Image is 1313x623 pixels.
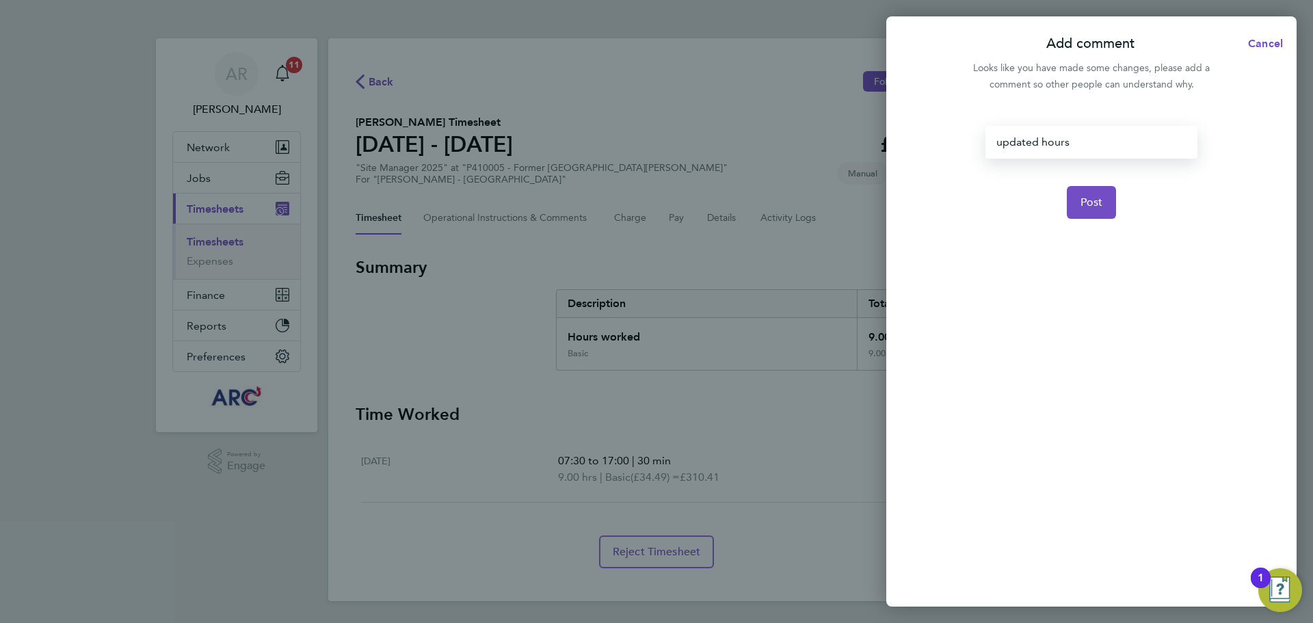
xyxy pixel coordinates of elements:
div: updated hours [985,126,1197,159]
span: Cancel [1244,37,1283,50]
button: Open Resource Center, 1 new notification [1258,568,1302,612]
button: Cancel [1226,30,1297,57]
span: Post [1080,196,1103,209]
div: 1 [1258,578,1264,596]
p: Add comment [1046,34,1135,53]
button: Post [1067,186,1117,219]
div: Looks like you have made some changes, please add a comment so other people can understand why. [966,60,1217,93]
